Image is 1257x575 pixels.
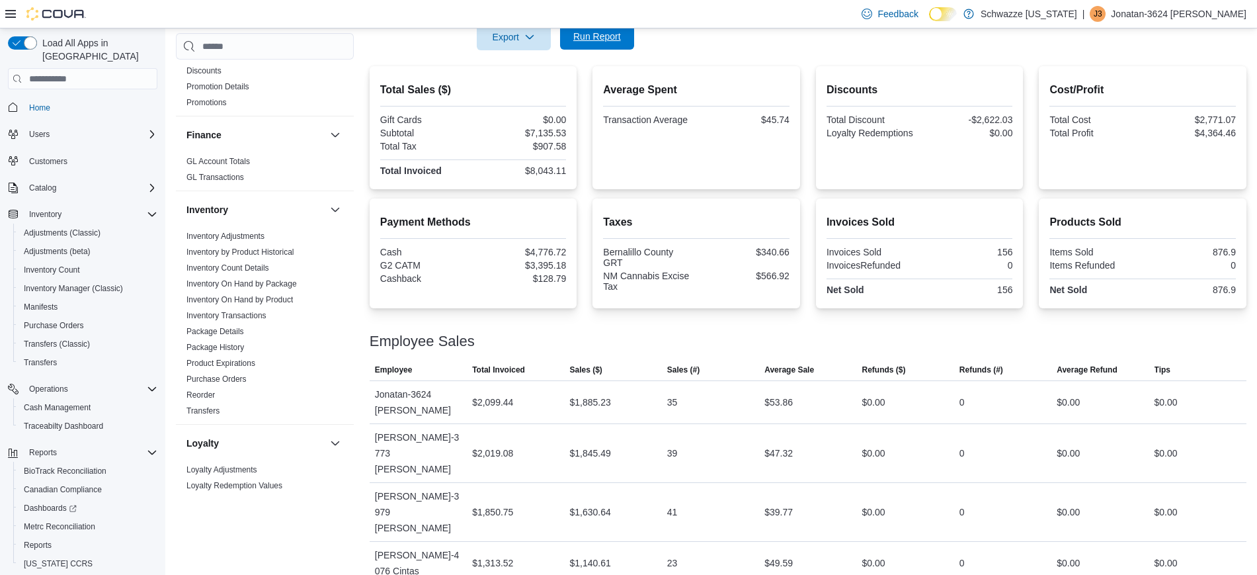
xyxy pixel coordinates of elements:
[1049,285,1087,295] strong: Net Sold
[3,380,163,398] button: Operations
[186,97,227,108] span: Promotions
[19,225,157,241] span: Adjustments (Classic)
[186,406,220,416] a: Transfers
[186,342,244,353] span: Package History
[19,418,157,434] span: Traceabilty Dashboard
[1094,6,1102,22] span: J3
[37,36,157,63] span: Load All Apps in [GEOGRAPHIC_DATA]
[26,7,86,21] img: Cova
[24,320,84,331] span: Purchase Orders
[24,558,93,569] span: [US_STATE] CCRS
[186,279,297,289] span: Inventory On Hand by Package
[603,214,790,230] h2: Taxes
[327,435,343,451] button: Loyalty
[186,263,269,273] span: Inventory Count Details
[24,503,77,513] span: Dashboards
[24,180,61,196] button: Catalog
[569,504,610,520] div: $1,630.64
[380,214,567,230] h2: Payment Methods
[24,540,52,551] span: Reports
[186,172,244,183] span: GL Transactions
[19,400,157,416] span: Cash Management
[19,243,157,259] span: Adjustments (beta)
[1057,555,1080,571] div: $0.00
[186,66,222,76] span: Discounts
[959,365,1003,375] span: Refunds (#)
[24,466,106,476] span: BioTrack Reconciliation
[19,463,157,479] span: BioTrack Reconciliation
[827,247,917,257] div: Invoices Sold
[922,247,1013,257] div: 156
[922,285,1013,295] div: 156
[13,398,163,417] button: Cash Management
[19,281,157,296] span: Inventory Manager (Classic)
[186,66,222,75] a: Discounts
[380,128,471,138] div: Subtotal
[1145,128,1236,138] div: $4,364.46
[764,394,793,410] div: $53.86
[1049,214,1236,230] h2: Products Sold
[19,400,96,416] a: Cash Management
[24,206,157,222] span: Inventory
[186,128,222,142] h3: Finance
[24,445,157,461] span: Reports
[1049,247,1140,257] div: Items Sold
[19,500,82,516] a: Dashboards
[24,126,55,142] button: Users
[1155,365,1170,375] span: Tips
[186,247,294,257] a: Inventory by Product Historical
[667,504,678,520] div: 41
[186,465,257,474] a: Loyalty Adjustments
[959,394,965,410] div: 0
[1111,6,1246,22] p: Jonatan-3624 [PERSON_NAME]
[24,180,157,196] span: Catalog
[862,394,885,410] div: $0.00
[477,24,551,50] button: Export
[13,335,163,353] button: Transfers (Classic)
[19,556,98,572] a: [US_STATE] CCRS
[922,128,1013,138] div: $0.00
[19,519,101,535] a: Metrc Reconciliation
[186,437,219,450] h3: Loyalty
[476,128,567,138] div: $7,135.53
[24,126,157,142] span: Users
[186,279,297,288] a: Inventory On Hand by Package
[29,209,61,220] span: Inventory
[959,504,965,520] div: 0
[176,63,354,116] div: Discounts & Promotions
[380,247,471,257] div: Cash
[186,390,215,400] a: Reorder
[1057,365,1117,375] span: Average Refund
[603,114,694,125] div: Transaction Average
[472,394,513,410] div: $2,099.44
[186,327,244,336] a: Package Details
[186,310,266,321] span: Inventory Transactions
[19,243,96,259] a: Adjustments (beta)
[19,500,157,516] span: Dashboards
[13,316,163,335] button: Purchase Orders
[186,203,228,216] h3: Inventory
[19,262,157,278] span: Inventory Count
[1082,6,1085,22] p: |
[603,247,694,268] div: Bernalillo County GRT
[13,224,163,242] button: Adjustments (Classic)
[24,99,157,115] span: Home
[472,445,513,461] div: $2,019.08
[29,183,56,193] span: Catalog
[186,326,244,337] span: Package Details
[1145,285,1236,295] div: 876.9
[764,555,793,571] div: $49.59
[29,447,57,458] span: Reports
[569,555,610,571] div: $1,140.61
[862,504,885,520] div: $0.00
[380,114,471,125] div: Gift Cards
[24,339,90,349] span: Transfers (Classic)
[1049,82,1236,98] h2: Cost/Profit
[19,225,106,241] a: Adjustments (Classic)
[827,285,864,295] strong: Net Sold
[24,421,103,431] span: Traceabilty Dashboard
[13,242,163,261] button: Adjustments (beta)
[186,295,293,304] a: Inventory On Hand by Product
[24,206,67,222] button: Inventory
